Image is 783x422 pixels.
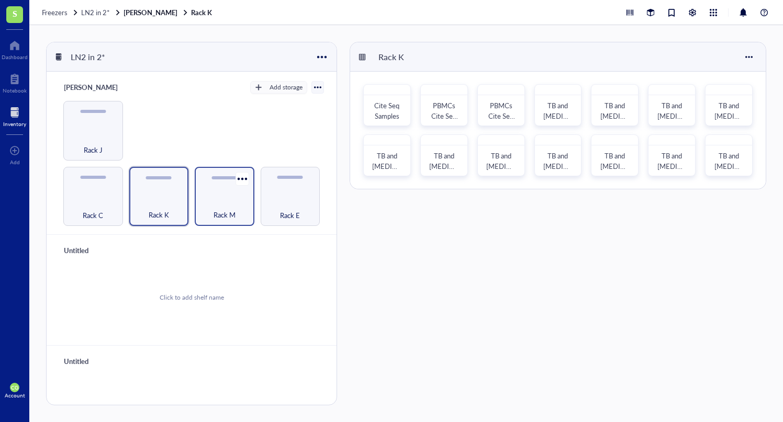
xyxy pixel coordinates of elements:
span: CG [11,384,18,391]
span: Rack K [149,209,169,221]
div: Rack K [374,48,437,66]
span: TB and [MEDICAL_DATA] [MEDICAL_DATA]: PBMC Box ? [657,100,688,173]
a: LN2 in 2* [81,8,121,17]
span: LN2 in 2* [81,7,110,17]
div: Click to add shelf name [160,404,224,413]
span: Rack J [84,144,103,156]
div: Add storage [270,83,303,92]
span: Rack M [214,209,236,221]
span: TB and [MEDICAL_DATA] [MEDICAL_DATA]: PBMC Box ? [714,151,745,223]
div: LN2 in 2* [66,48,129,66]
div: Click to add shelf name [160,293,224,302]
a: Freezers [42,8,79,17]
span: TB and [MEDICAL_DATA] [MEDICAL_DATA]: PBMC Box ? [600,100,631,173]
span: PBMCs Cite Seq Samples [431,100,458,131]
span: S [13,7,17,20]
span: Rack E [280,210,300,221]
span: TB and [MEDICAL_DATA] [MEDICAL_DATA]: PBMC Box ? [657,151,688,223]
a: Inventory [3,104,26,127]
span: Freezers [42,7,68,17]
span: TB and [MEDICAL_DATA] [MEDICAL_DATA]: PBMC Box ? [543,151,574,223]
span: Rack C [83,210,103,221]
div: Untitled [59,243,122,258]
span: TB and [MEDICAL_DATA] [MEDICAL_DATA]: PBMC Box ? [429,151,460,223]
span: PBMCs Cite Seq Samples [488,100,515,131]
a: Notebook [3,71,27,94]
span: TB and [MEDICAL_DATA] [MEDICAL_DATA]: PBMC Box ? [714,100,745,173]
a: [PERSON_NAME]Rack K [124,8,214,17]
div: [PERSON_NAME] [59,80,122,95]
div: Notebook [3,87,27,94]
div: Account [5,392,25,398]
a: Dashboard [2,37,28,60]
span: Cite Seq Samples [374,100,401,121]
span: TB and [MEDICAL_DATA] [MEDICAL_DATA]: PBMC Box ? [543,100,574,173]
span: TB and [MEDICAL_DATA] [MEDICAL_DATA]: PBMC Box ? [486,151,517,223]
div: Add [10,159,20,165]
div: Inventory [3,121,26,127]
div: Dashboard [2,54,28,60]
span: TB and [MEDICAL_DATA] [MEDICAL_DATA]: PBMC Box ? [600,151,631,223]
div: Untitled [59,354,122,369]
span: TB and [MEDICAL_DATA] [MEDICAL_DATA]: PBMC Box ? [372,151,402,223]
button: Add storage [250,81,307,94]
